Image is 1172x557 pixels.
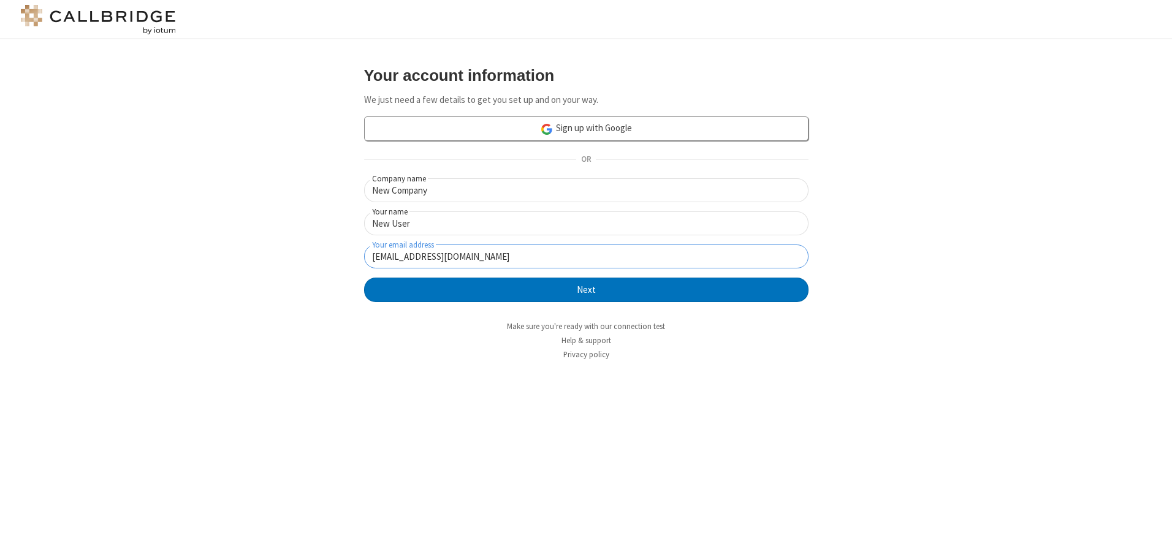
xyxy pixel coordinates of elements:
[364,244,809,268] input: Your email address
[364,178,809,202] input: Company name
[18,5,178,34] img: logo@2x.png
[540,123,554,136] img: google-icon.png
[507,321,665,332] a: Make sure you're ready with our connection test
[563,349,609,360] a: Privacy policy
[364,211,809,235] input: Your name
[364,116,809,141] a: Sign up with Google
[364,67,809,84] h3: Your account information
[576,151,596,169] span: OR
[561,335,611,346] a: Help & support
[364,93,809,107] p: We just need a few details to get you set up and on your way.
[364,278,809,302] button: Next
